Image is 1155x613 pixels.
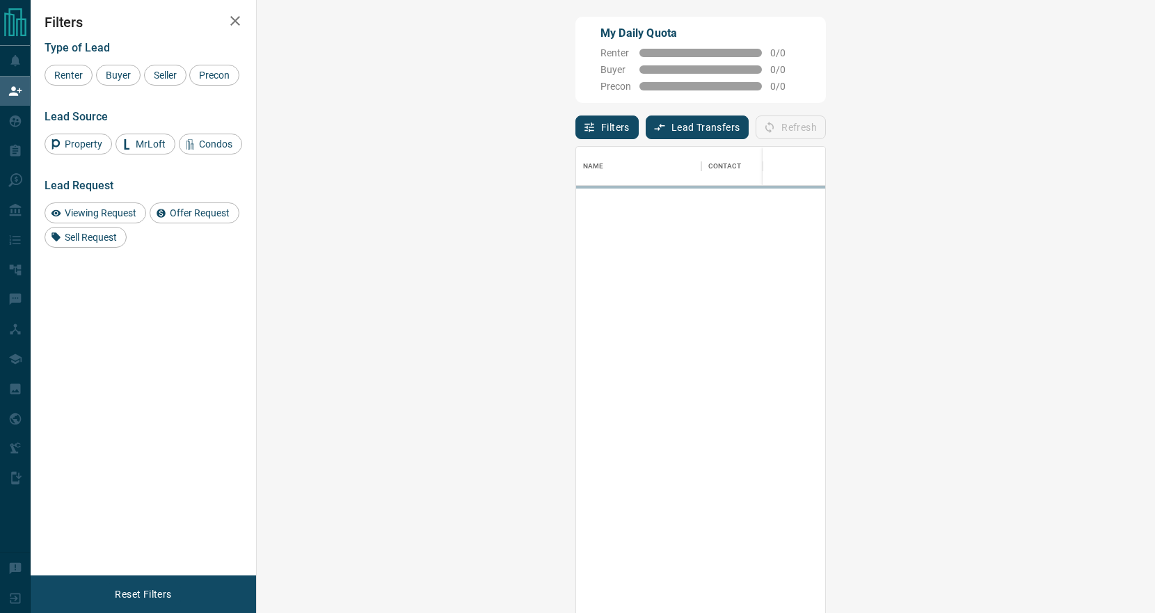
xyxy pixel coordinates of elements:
span: Property [60,138,107,150]
span: Lead Request [45,179,113,192]
span: Buyer [101,70,136,81]
span: 0 / 0 [770,47,801,58]
div: Seller [144,65,186,86]
span: Type of Lead [45,41,110,54]
span: Offer Request [165,207,234,218]
div: Condos [179,134,242,154]
span: 0 / 0 [770,81,801,92]
div: Offer Request [150,202,239,223]
span: Seller [149,70,182,81]
div: Sell Request [45,227,127,248]
span: Lead Source [45,110,108,123]
span: MrLoft [131,138,170,150]
div: Renter [45,65,93,86]
div: Precon [189,65,239,86]
button: Filters [575,116,639,139]
span: Renter [600,47,631,58]
div: MrLoft [115,134,175,154]
span: Buyer [600,64,631,75]
p: My Daily Quota [600,25,801,42]
div: Property [45,134,112,154]
span: Viewing Request [60,207,141,218]
span: Precon [194,70,234,81]
span: Condos [194,138,237,150]
div: Contact [701,147,813,186]
span: 0 / 0 [770,64,801,75]
div: Viewing Request [45,202,146,223]
div: Contact [708,147,741,186]
div: Name [576,147,701,186]
span: Precon [600,81,631,92]
div: Name [583,147,604,186]
button: Reset Filters [106,582,180,606]
span: Sell Request [60,232,122,243]
div: Buyer [96,65,141,86]
span: Renter [49,70,88,81]
button: Lead Transfers [646,116,749,139]
h2: Filters [45,14,242,31]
